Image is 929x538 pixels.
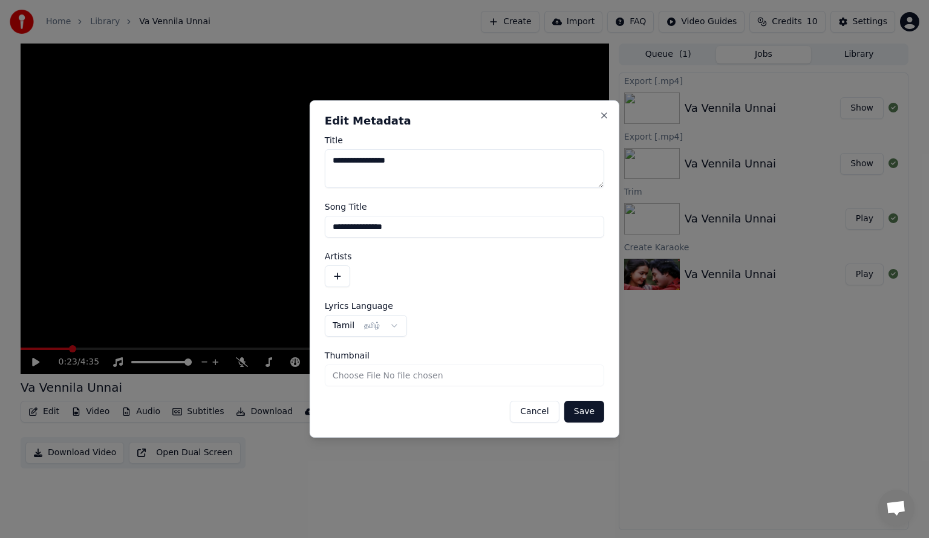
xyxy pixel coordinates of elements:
[325,136,604,144] label: Title
[325,115,604,126] h2: Edit Metadata
[510,401,559,423] button: Cancel
[325,203,604,211] label: Song Title
[564,401,604,423] button: Save
[325,351,370,360] span: Thumbnail
[325,252,604,261] label: Artists
[325,302,393,310] span: Lyrics Language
